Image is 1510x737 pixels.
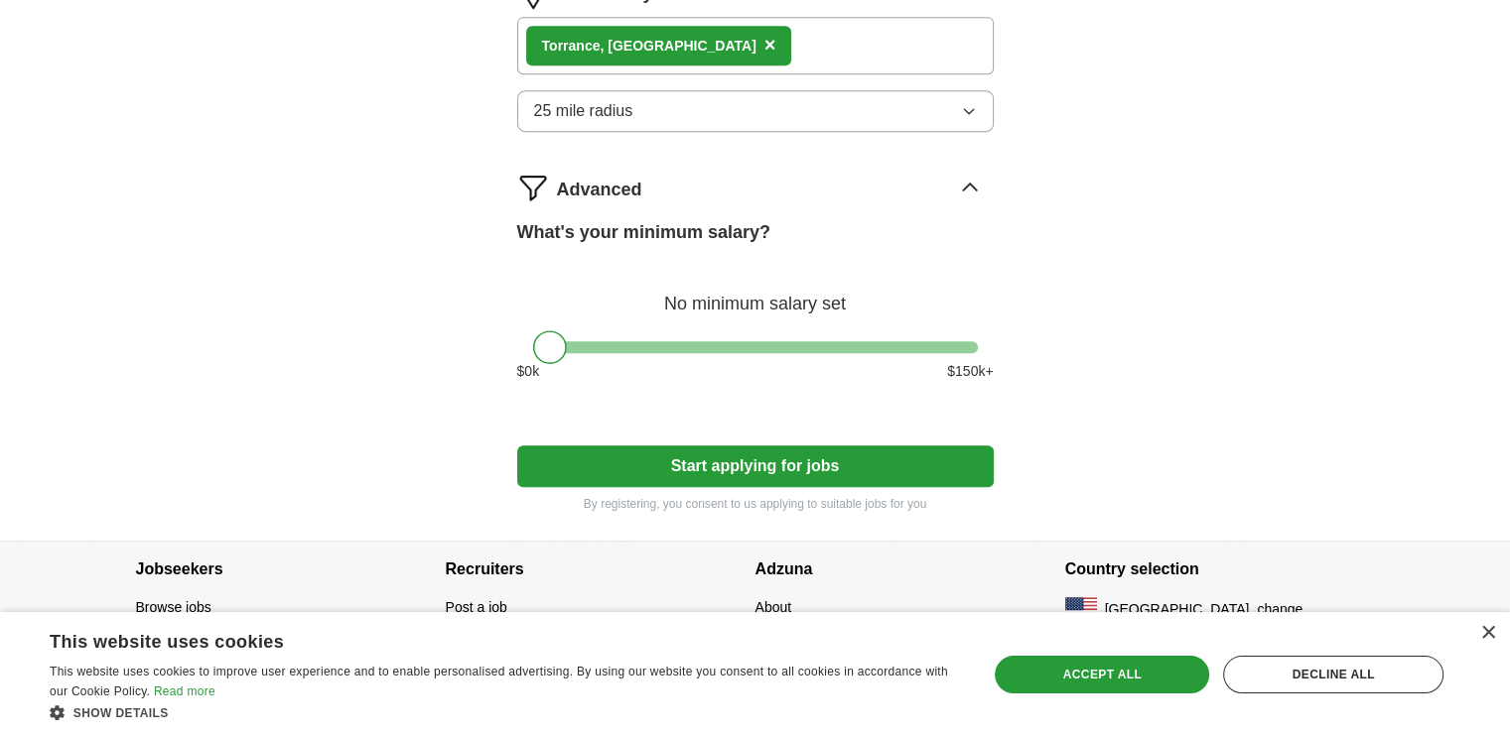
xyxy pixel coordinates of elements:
[517,361,540,382] span: $ 0 k
[446,599,507,615] a: Post a job
[1105,599,1250,620] span: [GEOGRAPHIC_DATA]
[50,665,948,698] span: This website uses cookies to improve user experience and to enable personalised advertising. By u...
[557,177,642,203] span: Advanced
[1257,599,1303,620] button: change
[1480,626,1495,641] div: Close
[50,702,960,722] div: Show details
[1065,542,1375,597] h4: Country selection
[534,99,633,123] span: 25 mile radius
[542,38,601,54] strong: Torrance
[517,270,994,317] div: No minimum salary set
[517,495,994,513] p: By registering, you consent to us applying to suitable jobs for you
[947,361,993,382] span: $ 150 k+
[1065,597,1097,621] img: US flag
[755,599,792,615] a: About
[73,706,169,720] span: Show details
[154,684,215,698] a: Read more, opens a new window
[764,34,776,56] span: ×
[517,445,994,487] button: Start applying for jobs
[50,624,910,654] div: This website uses cookies
[517,172,549,203] img: filter
[517,90,994,132] button: 25 mile radius
[995,656,1209,693] div: Accept all
[764,31,776,61] button: ×
[542,36,756,57] div: , [GEOGRAPHIC_DATA]
[136,599,211,615] a: Browse jobs
[1223,656,1443,693] div: Decline all
[517,219,770,246] label: What's your minimum salary?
